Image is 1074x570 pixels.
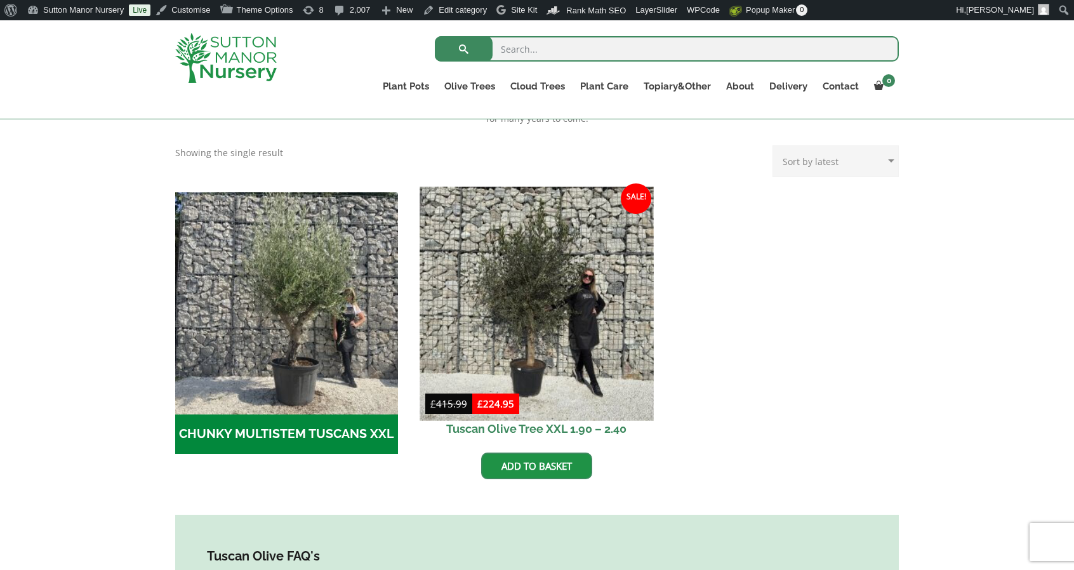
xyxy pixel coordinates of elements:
a: About [719,77,762,95]
bdi: 224.95 [477,397,514,410]
a: Add to basket: “Tuscan Olive Tree XXL 1.90 - 2.40” [481,453,592,479]
span: £ [477,397,483,410]
h2: CHUNKY MULTISTEM TUSCANS XXL [175,414,398,454]
bdi: 415.99 [430,397,467,410]
img: logo [175,33,277,83]
a: Live [129,4,150,16]
span: Site Kit [511,5,537,15]
span: £ [430,397,436,410]
select: Shop order [772,145,899,177]
span: 0 [796,4,807,16]
img: Tuscan Olive Tree XXL 1.90 - 2.40 [420,187,653,420]
a: Plant Care [573,77,636,95]
a: 0 [866,77,899,95]
img: CHUNKY MULTISTEM TUSCANS XXL [175,192,398,415]
h2: Tuscan Olive Tree XXL 1.90 – 2.40 [425,414,648,443]
a: Contact [815,77,866,95]
span: Sale! [621,183,651,214]
a: Topiary&Other [636,77,719,95]
a: Visit product category CHUNKY MULTISTEM TUSCANS XXL [175,192,398,454]
a: Plant Pots [375,77,437,95]
input: Search... [435,36,899,62]
a: Delivery [762,77,815,95]
h4: Tuscan Olive FAQ's [207,547,867,566]
span: 0 [882,74,895,87]
a: Sale! Tuscan Olive Tree XXL 1.90 – 2.40 [425,192,648,444]
a: Cloud Trees [503,77,573,95]
a: Olive Trees [437,77,503,95]
span: [PERSON_NAME] [966,5,1034,15]
p: Showing the single result [175,145,283,161]
span: Rank Math SEO [566,6,626,15]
